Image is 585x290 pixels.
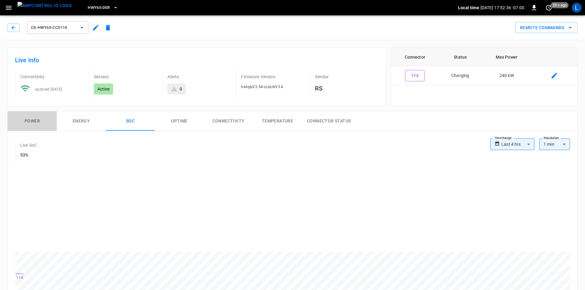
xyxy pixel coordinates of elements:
p: Firmware Version [241,74,304,80]
p: Live SoC [20,142,37,148]
td: Charging [439,66,482,85]
div: profile-icon [572,3,582,13]
div: 0 [180,86,182,92]
p: Vendor [315,74,378,80]
span: hxAppV3.54-ccsLibV3.4 [241,85,283,89]
p: Local time [458,5,479,11]
button: set refresh interval [544,3,554,13]
span: updated [DATE] [35,87,62,91]
button: Temperature [253,111,302,131]
p: Session [94,74,157,80]
button: Uptime [155,111,204,131]
label: Resolution [544,136,559,141]
button: Energy [57,111,106,131]
button: SOC [106,111,155,131]
button: 114 [405,70,425,81]
img: ampcontrol.io logo [17,2,72,10]
table: connector table [391,48,577,85]
label: Time Range [495,136,512,141]
button: Connector Status [302,111,356,131]
button: Connectivity [204,111,253,131]
p: Connectivity [20,74,84,80]
span: 30 s ago [551,2,569,8]
button: Remote Commands [515,22,578,33]
p: Alerts [167,74,231,80]
div: 1 min [539,138,570,150]
h6: Live Info [15,55,378,65]
th: Connector [391,48,439,66]
div: Last 4 hrs [501,138,534,150]
span: ca-hwy65-ccs114 [31,24,76,31]
p: [DATE] 17:52:36 -07:00 [480,5,524,11]
td: 240 kW [482,66,531,85]
button: Power [8,111,57,131]
h6: RS [315,83,378,93]
span: HWY65-DER [88,4,110,11]
p: Active [97,86,109,92]
th: Max Power [482,48,531,66]
button: HWY65-DER [85,2,120,14]
th: Status [439,48,482,66]
div: remote commands options [515,22,578,33]
h6: 53% [20,152,37,159]
button: ca-hwy65-ccs114 [27,21,88,34]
